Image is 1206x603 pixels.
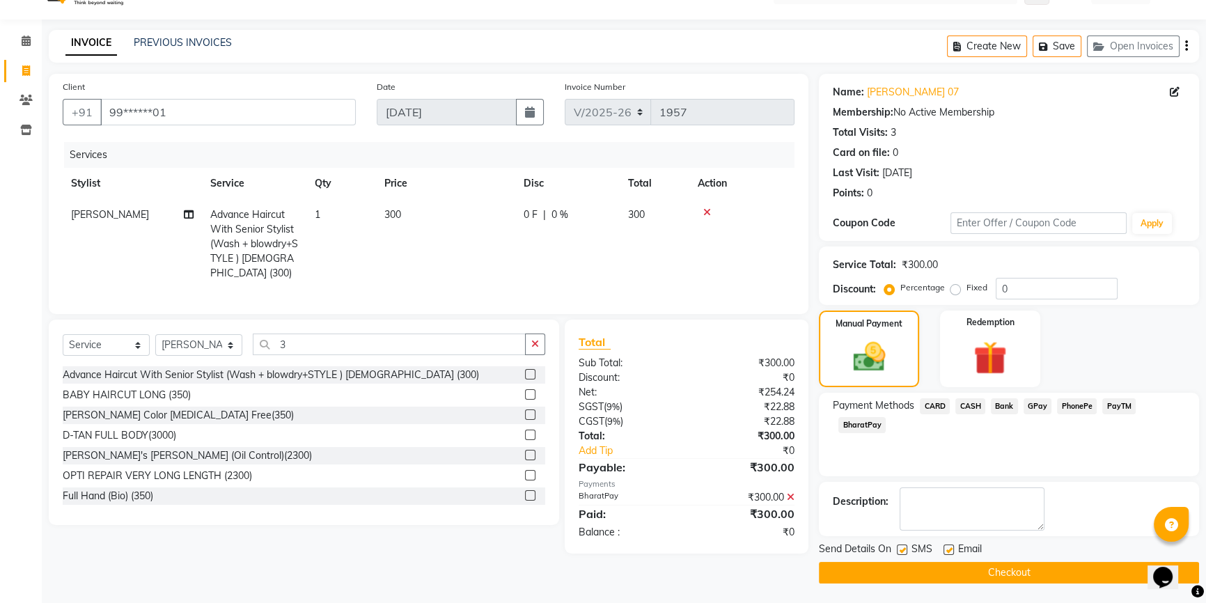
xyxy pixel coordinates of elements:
[833,216,950,230] div: Coupon Code
[579,400,604,413] span: SGST
[524,207,538,222] span: 0 F
[568,385,687,400] div: Net:
[1148,547,1192,589] iframe: chat widget
[71,208,149,221] span: [PERSON_NAME]
[833,105,1185,120] div: No Active Membership
[902,258,938,272] div: ₹300.00
[568,459,687,476] div: Payable:
[706,444,805,458] div: ₹0
[568,370,687,385] div: Discount:
[882,166,912,180] div: [DATE]
[687,506,805,522] div: ₹300.00
[620,168,689,199] th: Total
[515,168,620,199] th: Disc
[833,494,888,509] div: Description:
[947,36,1027,57] button: Create New
[1087,36,1180,57] button: Open Invoices
[63,368,479,382] div: Advance Haircut With Senior Stylist (Wash + blowdry+STYLE ) [DEMOGRAPHIC_DATA] (300)
[687,490,805,505] div: ₹300.00
[63,99,102,125] button: +91
[568,444,707,458] a: Add Tip
[833,105,893,120] div: Membership:
[687,414,805,429] div: ₹22.88
[377,81,396,93] label: Date
[64,142,805,168] div: Services
[687,429,805,444] div: ₹300.00
[606,401,620,412] span: 9%
[687,370,805,385] div: ₹0
[65,31,117,56] a: INVOICE
[628,208,645,221] span: 300
[63,489,153,503] div: Full Hand (Bio) (350)
[963,337,1017,379] img: _gift.svg
[950,212,1127,234] input: Enter Offer / Coupon Code
[900,281,945,294] label: Percentage
[568,506,687,522] div: Paid:
[958,542,982,559] span: Email
[833,85,864,100] div: Name:
[891,125,896,140] div: 3
[568,490,687,505] div: BharatPay
[607,416,620,427] span: 9%
[819,562,1199,584] button: Checkout
[543,207,546,222] span: |
[63,428,176,443] div: D-TAN FULL BODY(3000)
[920,398,950,414] span: CARD
[202,168,306,199] th: Service
[579,415,604,428] span: CGST
[315,208,320,221] span: 1
[384,208,401,221] span: 300
[1102,398,1136,414] span: PayTM
[833,146,890,160] div: Card on file:
[687,385,805,400] div: ₹254.24
[893,146,898,160] div: 0
[991,398,1018,414] span: Bank
[63,81,85,93] label: Client
[1024,398,1052,414] span: GPay
[966,281,987,294] label: Fixed
[819,542,891,559] span: Send Details On
[306,168,376,199] th: Qty
[210,208,298,279] span: Advance Haircut With Senior Stylist (Wash + blowdry+STYLE ) [DEMOGRAPHIC_DATA] (300)
[568,356,687,370] div: Sub Total:
[63,469,252,483] div: OPTI REPAIR VERY LONG LENGTH (2300)
[867,85,959,100] a: [PERSON_NAME] 07
[687,459,805,476] div: ₹300.00
[1057,398,1097,414] span: PhonePe
[134,36,232,49] a: PREVIOUS INVOICES
[687,525,805,540] div: ₹0
[1132,213,1172,234] button: Apply
[687,400,805,414] div: ₹22.88
[966,316,1015,329] label: Redemption
[833,186,864,201] div: Points:
[911,542,932,559] span: SMS
[253,334,526,355] input: Search or Scan
[833,282,876,297] div: Discount:
[843,338,895,375] img: _cash.svg
[838,417,886,433] span: BharatPay
[833,166,879,180] div: Last Visit:
[568,400,687,414] div: ( )
[687,356,805,370] div: ₹300.00
[867,186,872,201] div: 0
[376,168,515,199] th: Price
[955,398,985,414] span: CASH
[100,99,356,125] input: Search by Name/Mobile/Email/Code
[568,429,687,444] div: Total:
[568,414,687,429] div: ( )
[63,388,191,402] div: BABY HAIRCUT LONG (350)
[63,168,202,199] th: Stylist
[63,448,312,463] div: [PERSON_NAME]'s [PERSON_NAME] (Oil Control)(2300)
[833,398,914,413] span: Payment Methods
[565,81,625,93] label: Invoice Number
[1033,36,1081,57] button: Save
[63,408,294,423] div: [PERSON_NAME] Color [MEDICAL_DATA] Free(350)
[833,125,888,140] div: Total Visits:
[551,207,568,222] span: 0 %
[579,335,611,350] span: Total
[568,525,687,540] div: Balance :
[689,168,794,199] th: Action
[579,478,795,490] div: Payments
[836,318,902,330] label: Manual Payment
[833,258,896,272] div: Service Total:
